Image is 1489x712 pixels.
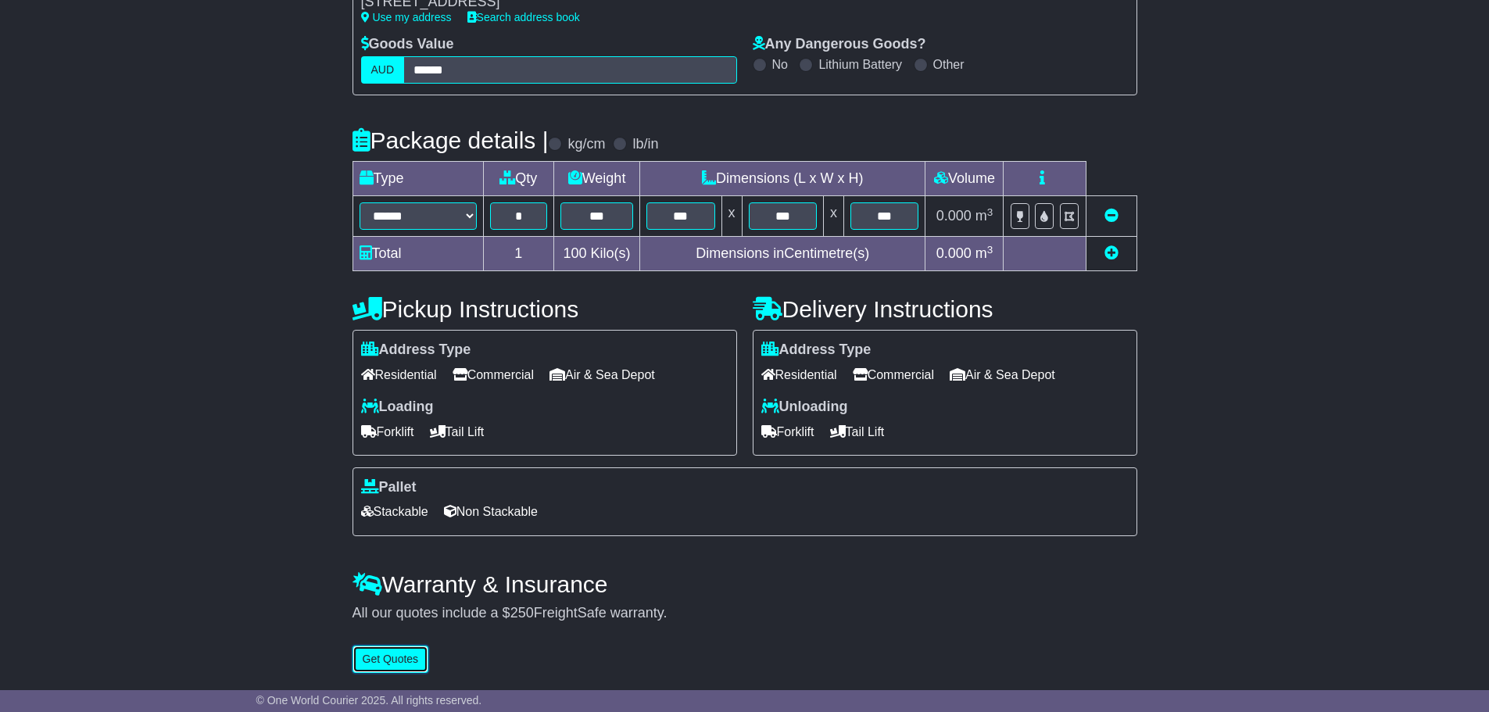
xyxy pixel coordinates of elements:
button: Get Quotes [353,646,429,673]
label: Goods Value [361,36,454,53]
td: Dimensions in Centimetre(s) [640,237,925,271]
span: m [975,208,993,224]
span: Residential [361,363,437,387]
span: 0.000 [936,208,972,224]
td: Volume [925,162,1004,196]
td: Weight [554,162,640,196]
label: Unloading [761,399,848,416]
label: Other [933,57,965,72]
td: Qty [483,162,554,196]
span: Air & Sea Depot [950,363,1055,387]
h4: Delivery Instructions [753,296,1137,322]
span: © One World Courier 2025. All rights reserved. [256,694,482,707]
label: Any Dangerous Goods? [753,36,926,53]
span: Tail Lift [830,420,885,444]
span: m [975,245,993,261]
label: lb/in [632,136,658,153]
span: Forklift [761,420,814,444]
h4: Warranty & Insurance [353,571,1137,597]
span: Residential [761,363,837,387]
h4: Pickup Instructions [353,296,737,322]
span: Tail Lift [430,420,485,444]
label: Lithium Battery [818,57,902,72]
h4: Package details | [353,127,549,153]
span: 250 [510,605,534,621]
span: Non Stackable [444,499,538,524]
td: Kilo(s) [554,237,640,271]
td: x [721,196,742,237]
span: Air & Sea Depot [549,363,655,387]
td: Dimensions (L x W x H) [640,162,925,196]
td: x [823,196,843,237]
a: Remove this item [1104,208,1119,224]
span: Stackable [361,499,428,524]
td: Type [353,162,483,196]
label: No [772,57,788,72]
label: Pallet [361,479,417,496]
label: Address Type [361,342,471,359]
label: Address Type [761,342,872,359]
a: Search address book [467,11,580,23]
label: Loading [361,399,434,416]
label: kg/cm [567,136,605,153]
sup: 3 [987,206,993,218]
div: All our quotes include a $ FreightSafe warranty. [353,605,1137,622]
span: Commercial [853,363,934,387]
span: 100 [564,245,587,261]
span: Forklift [361,420,414,444]
span: Commercial [453,363,534,387]
td: Total [353,237,483,271]
label: AUD [361,56,405,84]
a: Use my address [361,11,452,23]
span: 0.000 [936,245,972,261]
td: 1 [483,237,554,271]
a: Add new item [1104,245,1119,261]
sup: 3 [987,244,993,256]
